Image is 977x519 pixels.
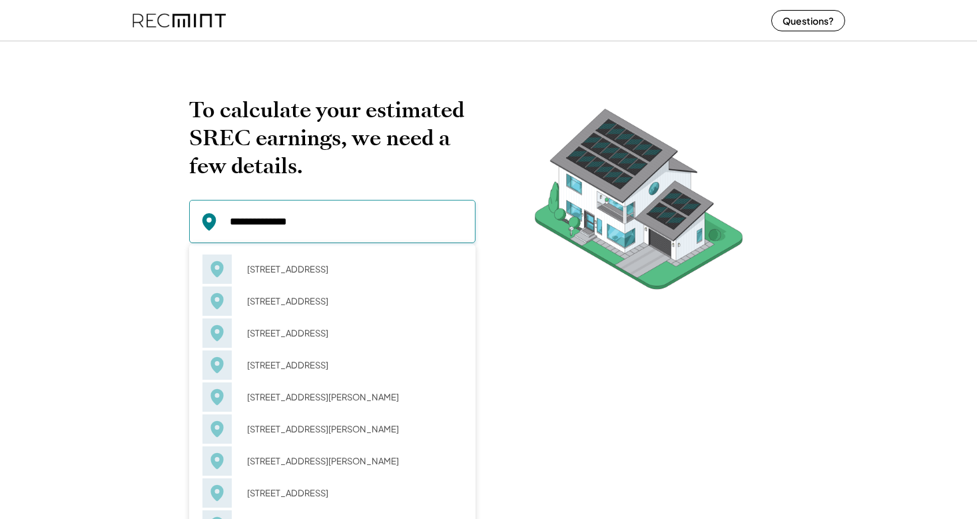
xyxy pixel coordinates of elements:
[238,324,462,342] div: [STREET_ADDRESS]
[189,96,476,180] h2: To calculate your estimated SREC earnings, we need a few details.
[238,420,462,438] div: [STREET_ADDRESS][PERSON_NAME]
[238,260,462,278] div: [STREET_ADDRESS]
[771,10,845,31] button: Questions?
[238,356,462,374] div: [STREET_ADDRESS]
[238,292,462,310] div: [STREET_ADDRESS]
[238,484,462,502] div: [STREET_ADDRESS]
[509,96,769,310] img: RecMintArtboard%207.png
[133,3,226,38] img: recmint-logotype%403x%20%281%29.jpeg
[238,452,462,470] div: [STREET_ADDRESS][PERSON_NAME]
[238,388,462,406] div: [STREET_ADDRESS][PERSON_NAME]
